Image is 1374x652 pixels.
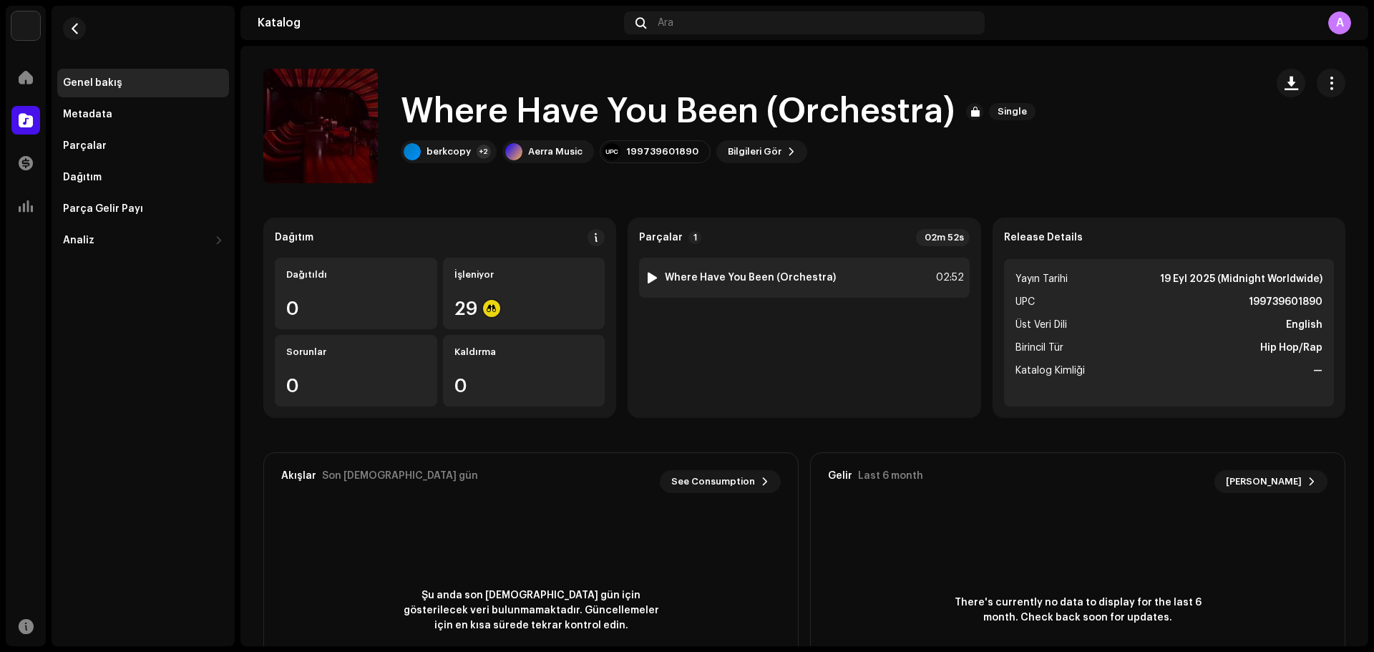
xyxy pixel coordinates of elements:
div: +2 [477,145,491,159]
span: Bilgileri Gör [728,137,781,166]
span: Şu anda son [DEMOGRAPHIC_DATA] gün için gösterilecek veri bulunmamaktadır. Güncellemeler için en ... [402,588,660,633]
span: Üst Veri Dili [1015,316,1067,334]
div: Dağıtıldı [286,269,426,281]
div: Son [DEMOGRAPHIC_DATA] gün [322,470,478,482]
div: Parçalar [63,140,107,152]
div: İşleniyor [454,269,594,281]
h1: Where Have You Been (Orchestra) [401,89,955,135]
span: Katalog Kimliği [1015,362,1085,379]
strong: — [1313,362,1322,379]
div: Metadata [63,109,112,120]
div: Dağıtım [275,232,313,243]
span: Yayın Tarihi [1015,271,1068,288]
p-badge: 1 [688,231,701,244]
div: A [1328,11,1351,34]
re-m-nav-item: Parça Gelir Payı [57,195,229,223]
strong: English [1286,316,1322,334]
span: Birincil Tür [1015,339,1063,356]
span: See Consumption [671,467,755,496]
div: 199739601890 [626,146,698,157]
span: Single [989,103,1036,120]
img: 297a105e-aa6c-4183-9ff4-27133c00f2e2 [11,11,40,40]
div: berkcopy [427,146,471,157]
div: Analiz [63,235,94,246]
re-m-nav-dropdown: Analiz [57,226,229,255]
re-m-nav-item: Genel bakış [57,69,229,97]
div: Last 6 month [858,470,923,482]
span: UPC [1015,293,1035,311]
span: Ara [658,17,673,29]
button: [PERSON_NAME] [1214,470,1327,493]
button: See Consumption [660,470,781,493]
div: Kaldırma [454,346,594,358]
div: 02m 52s [916,229,970,246]
strong: Parçalar [639,232,683,243]
strong: 19 Eyl 2025 (Midnight Worldwide) [1160,271,1322,288]
div: Sorunlar [286,346,426,358]
re-m-nav-item: Metadata [57,100,229,129]
div: Gelir [828,470,852,482]
div: 02:52 [932,269,964,286]
div: Genel bakış [63,77,122,89]
div: Parça Gelir Payı [63,203,143,215]
strong: Hip Hop/Rap [1260,339,1322,356]
button: Bilgileri Gör [716,140,807,163]
div: Katalog [258,17,618,29]
div: Akışlar [281,470,316,482]
div: Dağıtım [63,172,102,183]
re-m-nav-item: Dağıtım [57,163,229,192]
strong: Release Details [1004,232,1083,243]
div: Aerra Music [528,146,583,157]
strong: Where Have You Been (Orchestra) [665,272,836,283]
re-m-nav-item: Parçalar [57,132,229,160]
span: [PERSON_NAME] [1226,467,1302,496]
span: There's currently no data to display for the last 6 month. Check back soon for updates. [949,595,1207,626]
strong: 199739601890 [1249,293,1322,311]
